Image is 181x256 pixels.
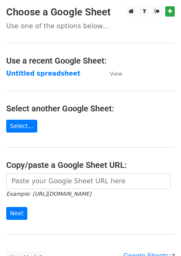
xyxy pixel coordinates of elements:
input: Paste your Google Sheet URL here [6,173,171,189]
small: Example: [URL][DOMAIN_NAME] [6,191,91,197]
input: Next [6,207,27,220]
h3: Choose a Google Sheet [6,6,175,18]
a: View [101,70,122,77]
p: Use one of the options below... [6,22,175,30]
a: Untitled spreadsheet [6,70,80,77]
small: View [110,71,122,77]
a: Select... [6,120,37,133]
h4: Use a recent Google Sheet: [6,56,175,66]
h4: Copy/paste a Google Sheet URL: [6,160,175,170]
h4: Select another Google Sheet: [6,103,175,113]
